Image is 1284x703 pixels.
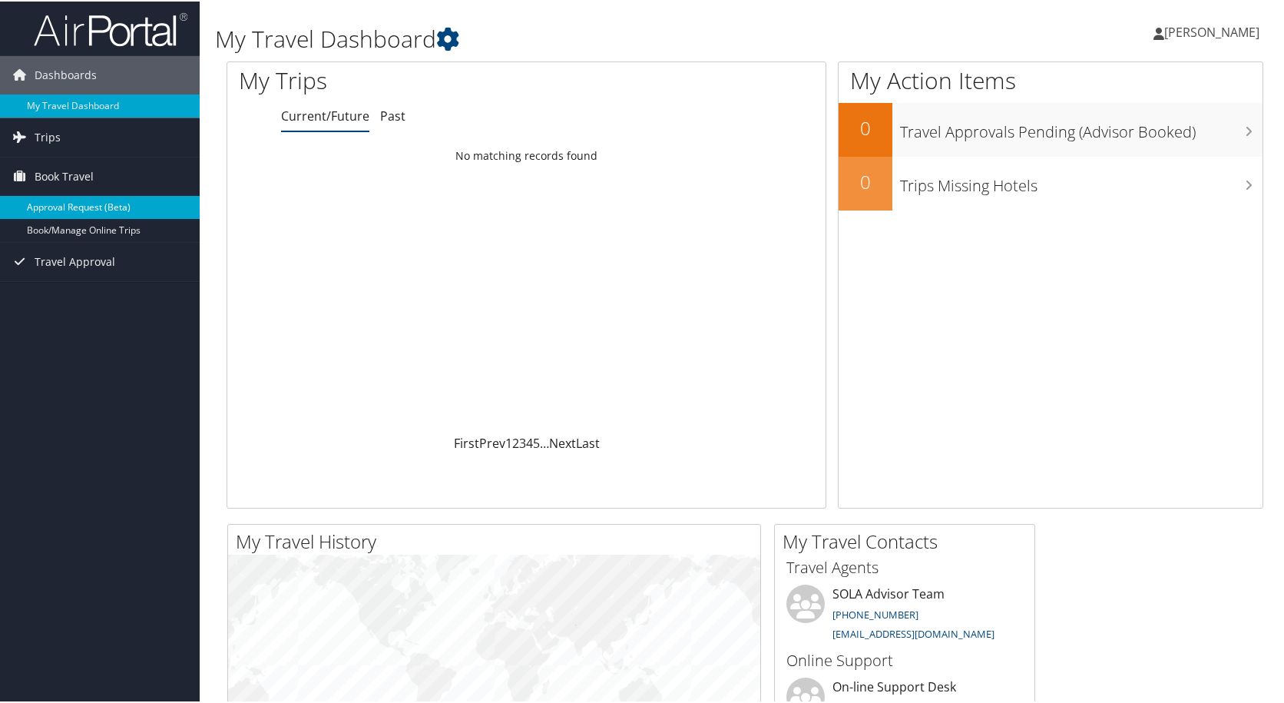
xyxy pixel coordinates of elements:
[779,583,1031,646] li: SOLA Advisor Team
[35,156,94,194] span: Book Travel
[1164,22,1259,39] span: [PERSON_NAME]
[35,241,115,280] span: Travel Approval
[505,433,512,450] a: 1
[281,106,369,123] a: Current/Future
[35,117,61,155] span: Trips
[227,141,826,168] td: No matching records found
[786,648,1023,670] h3: Online Support
[533,433,540,450] a: 5
[832,625,994,639] a: [EMAIL_ADDRESS][DOMAIN_NAME]
[454,433,479,450] a: First
[839,101,1262,155] a: 0Travel Approvals Pending (Advisor Booked)
[832,606,918,620] a: [PHONE_NUMBER]
[839,114,892,140] h2: 0
[215,22,922,54] h1: My Travel Dashboard
[900,166,1262,195] h3: Trips Missing Hotels
[526,433,533,450] a: 4
[236,527,760,553] h2: My Travel History
[839,155,1262,209] a: 0Trips Missing Hotels
[783,527,1034,553] h2: My Travel Contacts
[839,167,892,194] h2: 0
[786,555,1023,577] h3: Travel Agents
[380,106,405,123] a: Past
[900,112,1262,141] h3: Travel Approvals Pending (Advisor Booked)
[576,433,600,450] a: Last
[479,433,505,450] a: Prev
[35,55,97,93] span: Dashboards
[519,433,526,450] a: 3
[512,433,519,450] a: 2
[540,433,549,450] span: …
[34,10,187,46] img: airportal-logo.png
[1153,8,1275,54] a: [PERSON_NAME]
[239,63,565,95] h1: My Trips
[549,433,576,450] a: Next
[839,63,1262,95] h1: My Action Items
